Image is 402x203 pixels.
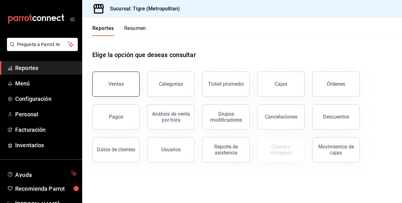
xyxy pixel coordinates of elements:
[312,137,360,162] button: Movimientos de cajas
[151,111,191,123] div: Análisis de venta por hora
[147,137,195,162] button: Usuarios
[323,114,349,120] div: Descuentos
[202,104,250,130] button: Grupos modificadores
[7,38,78,51] button: Pregunta a Parrot AI
[17,41,68,48] span: Pregunta a Parrot AI
[327,81,345,87] div: Órdenes
[206,111,246,123] div: Grupos modificadores
[261,144,301,156] div: Costos y márgenes
[15,141,77,149] span: Inventarios
[312,72,360,97] button: Órdenes
[316,144,356,156] div: Movimientos de cajas
[15,170,69,177] span: Ayuda
[202,137,250,162] button: Reporte de asistencia
[15,64,77,72] span: Reportes
[15,184,77,193] span: Recomienda Parrot
[92,25,146,36] div: navigation tabs
[105,5,180,13] h3: Sucursal: Tigre (Metropolitan)
[4,46,78,52] a: Pregunta a Parrot AI
[92,104,140,130] button: Pagos
[15,95,77,103] span: Configuración
[15,79,77,88] span: Menú
[257,72,305,97] a: Cajas
[92,50,196,60] h1: Elige la opción que deseas consultar
[206,144,246,156] div: Reporte de asistencia
[15,125,77,134] span: Facturación
[202,72,250,97] button: Ticket promedio
[92,25,114,36] button: Reportes
[109,114,123,120] div: Pagos
[147,104,195,130] button: Análisis de venta por hora
[257,104,305,130] button: Cancelaciones
[92,72,140,97] button: Ventas
[161,147,181,153] div: Usuarios
[70,16,75,21] button: open_drawer_menu
[97,147,135,153] div: Datos de clientes
[275,80,288,88] div: Cajas
[312,104,360,130] button: Descuentos
[124,25,146,36] button: Resumen
[265,114,297,120] div: Cancelaciones
[15,110,77,119] span: Personal
[159,81,183,87] div: Categorías
[257,137,305,162] button: Contrata inventarios para ver este reporte
[208,81,244,87] div: Ticket promedio
[147,72,195,97] button: Categorías
[92,137,140,162] button: Datos de clientes
[108,81,124,87] div: Ventas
